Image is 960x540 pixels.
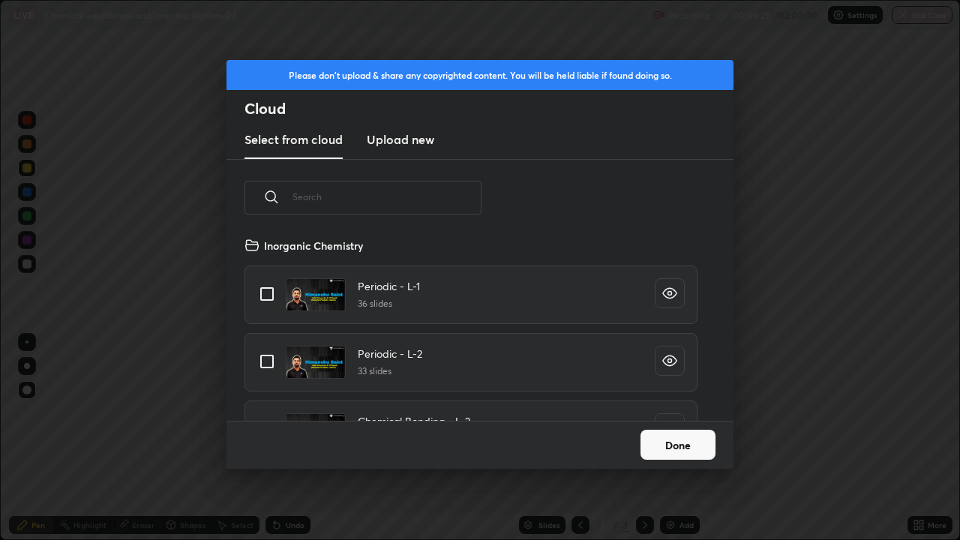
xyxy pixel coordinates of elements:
[244,99,733,118] h2: Cloud
[367,130,434,148] h3: Upload new
[358,413,470,429] h4: Chemical Bonding - L-2
[226,60,733,90] div: Please don't upload & share any copyrighted content. You will be held liable if found doing so.
[226,232,715,421] div: grid
[286,413,346,446] img: 1753078306SFZM7K.pdf
[358,297,420,310] h5: 36 slides
[264,238,363,253] h4: Inorganic Chemistry
[286,278,346,311] img: 1752045258JGP487.pdf
[640,430,715,460] button: Done
[358,346,422,361] h4: Periodic - L-2
[292,165,481,229] input: Search
[286,346,346,379] img: 1752045258SXND9A.pdf
[244,130,343,148] h3: Select from cloud
[358,364,422,378] h5: 33 slides
[358,278,420,294] h4: Periodic - L-1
